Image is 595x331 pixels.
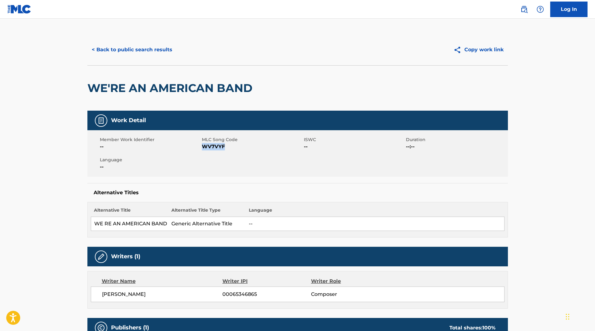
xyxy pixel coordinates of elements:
[406,143,506,150] span: --:--
[518,3,530,16] a: Public Search
[534,3,546,16] div: Help
[222,291,311,298] span: 00065346865
[564,301,595,331] iframe: Chat Widget
[311,278,392,285] div: Writer Role
[100,143,200,150] span: --
[246,207,504,217] th: Language
[406,136,506,143] span: Duration
[100,157,200,163] span: Language
[550,2,588,17] a: Log In
[111,117,146,124] h5: Work Detail
[202,143,302,150] span: WV7VYF
[168,207,246,217] th: Alternative Title Type
[246,217,504,231] td: --
[202,136,302,143] span: MLC Song Code
[304,136,404,143] span: ISWC
[87,81,256,95] h2: WE'RE AN AMERICAN BAND
[168,217,246,231] td: Generic Alternative Title
[102,278,223,285] div: Writer Name
[222,278,311,285] div: Writer IPI
[304,143,404,150] span: --
[564,301,595,331] div: Widget de chat
[94,190,502,196] h5: Alternative Titles
[91,207,168,217] th: Alternative Title
[87,42,177,57] button: < Back to public search results
[311,291,392,298] span: Composer
[566,307,569,326] div: Glisser
[453,46,464,54] img: Copy work link
[97,253,105,260] img: Writers
[482,325,495,331] span: 100 %
[100,136,200,143] span: Member Work Identifier
[111,253,140,260] h5: Writers (1)
[520,6,528,13] img: search
[97,117,105,124] img: Work Detail
[537,6,544,13] img: help
[91,217,168,231] td: WE RE AN AMERICAN BAND
[100,163,200,171] span: --
[7,5,31,14] img: MLC Logo
[102,291,223,298] span: [PERSON_NAME]
[449,42,508,57] button: Copy work link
